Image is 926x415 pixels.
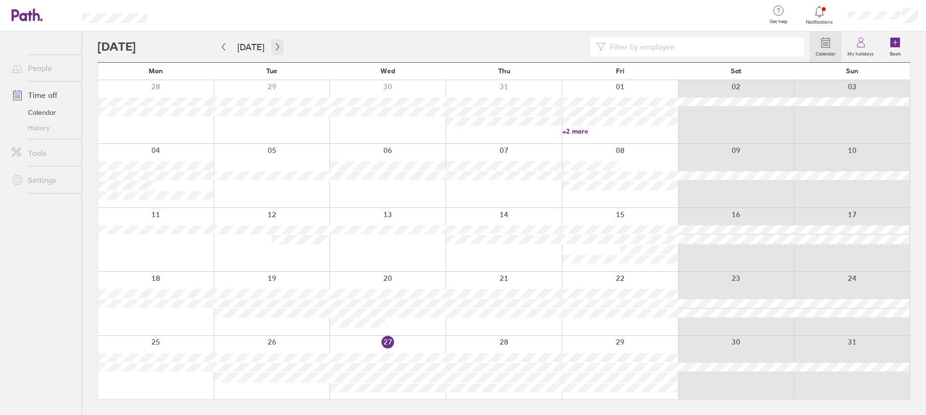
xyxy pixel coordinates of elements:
button: [DATE] [230,39,272,55]
span: Notifications [804,19,835,25]
a: Book [880,31,911,62]
a: My holidays [842,31,880,62]
span: Wed [381,67,395,75]
span: Fri [616,67,625,75]
a: Notifications [804,5,835,25]
span: Get help [763,19,794,25]
span: Sun [846,67,858,75]
span: Tue [266,67,277,75]
a: Settings [4,170,82,190]
span: Mon [149,67,163,75]
a: +2 more [562,127,678,136]
label: My holidays [842,48,880,57]
a: History [4,120,82,136]
a: People [4,58,82,78]
input: Filter by employee [606,38,798,56]
span: Sat [731,67,741,75]
a: Tools [4,143,82,163]
label: Calendar [810,48,842,57]
span: Thu [498,67,510,75]
a: Time off [4,85,82,105]
a: Calendar [810,31,842,62]
label: Book [884,48,907,57]
a: Calendar [4,105,82,120]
